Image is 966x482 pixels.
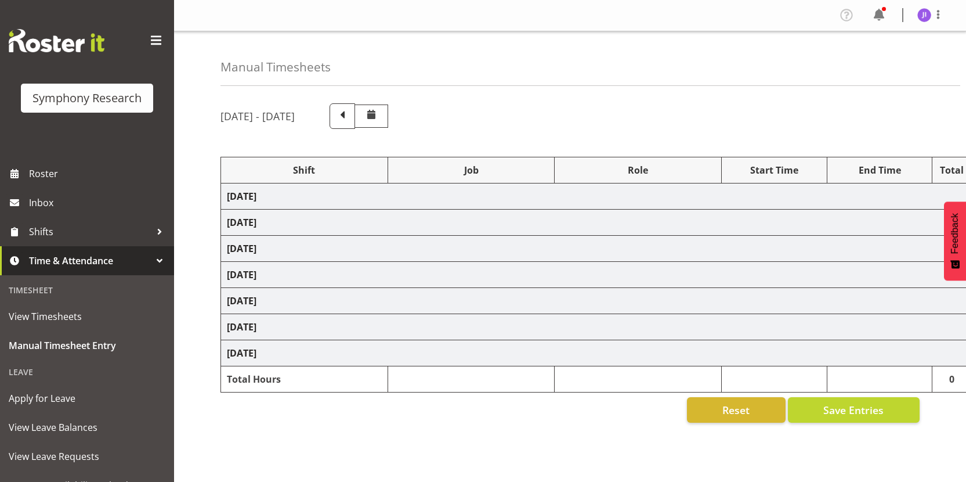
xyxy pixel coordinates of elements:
button: Reset [687,397,786,423]
a: View Leave Requests [3,442,171,471]
a: View Leave Balances [3,413,171,442]
span: Save Entries [823,402,884,418]
button: Feedback - Show survey [944,202,966,280]
span: Manual Timesheet Entry [9,337,165,354]
h5: [DATE] - [DATE] [220,110,295,123]
div: End Time [833,163,927,177]
button: Save Entries [788,397,920,423]
span: View Leave Requests [9,448,165,465]
div: Timesheet [3,278,171,302]
div: Symphony Research [32,89,142,107]
a: Manual Timesheet Entry [3,331,171,360]
img: jonathan-isidoro5583.jpg [917,8,931,22]
span: Feedback [950,213,960,254]
span: View Timesheets [9,308,165,325]
span: Apply for Leave [9,390,165,407]
div: Shift [227,163,382,177]
span: Reset [722,402,750,418]
span: View Leave Balances [9,419,165,436]
td: Total Hours [221,366,388,393]
span: Roster [29,165,168,182]
div: Job [394,163,549,177]
span: Time & Attendance [29,252,151,269]
div: Total [938,163,965,177]
a: Apply for Leave [3,384,171,413]
span: Shifts [29,223,151,240]
a: View Timesheets [3,302,171,331]
span: Inbox [29,194,168,211]
h4: Manual Timesheets [220,60,331,74]
div: Role [560,163,715,177]
div: Start Time [728,163,821,177]
img: Rosterit website logo [9,29,104,52]
div: Leave [3,360,171,384]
